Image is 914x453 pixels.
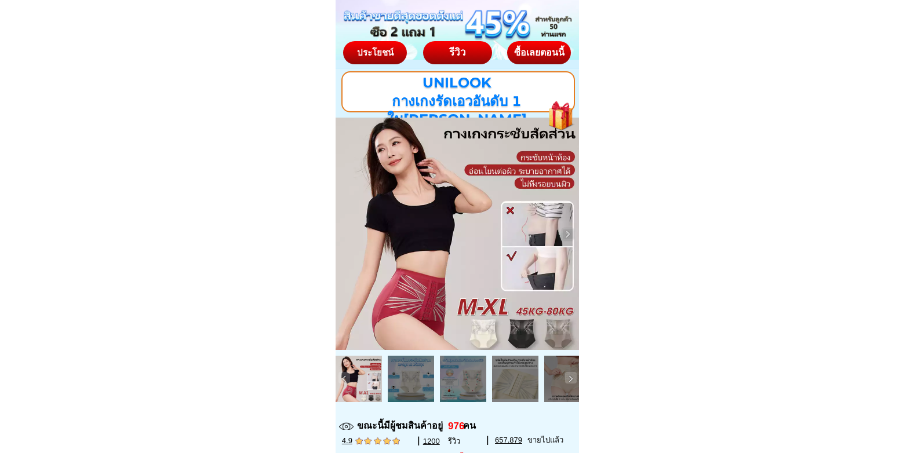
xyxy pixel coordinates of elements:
span: ประโยชน์ [356,46,393,57]
h4: I [486,431,495,450]
h4: ขณะนี้มีผู้ชมสินค้าอยู่ คน [357,419,578,433]
img: navigation [338,373,350,385]
h4: รีวิว [448,436,486,447]
h4: 4.9 [342,435,409,447]
span: UNILOOK [422,74,491,91]
div: รีวิว [423,45,492,60]
h4: 1200 [423,436,445,447]
div: ซื้อเลยตอนนี้ [507,48,571,57]
h4: I [417,432,429,451]
h4: 657.879 [495,434,530,446]
img: navigation [565,373,577,385]
span: กางเกงรัดเอวอันดับ 1 ใน[PERSON_NAME] [387,93,526,127]
h2: 976 [448,419,469,434]
h4: ขายไปแล้ว [527,434,575,446]
img: navigation [562,228,574,240]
